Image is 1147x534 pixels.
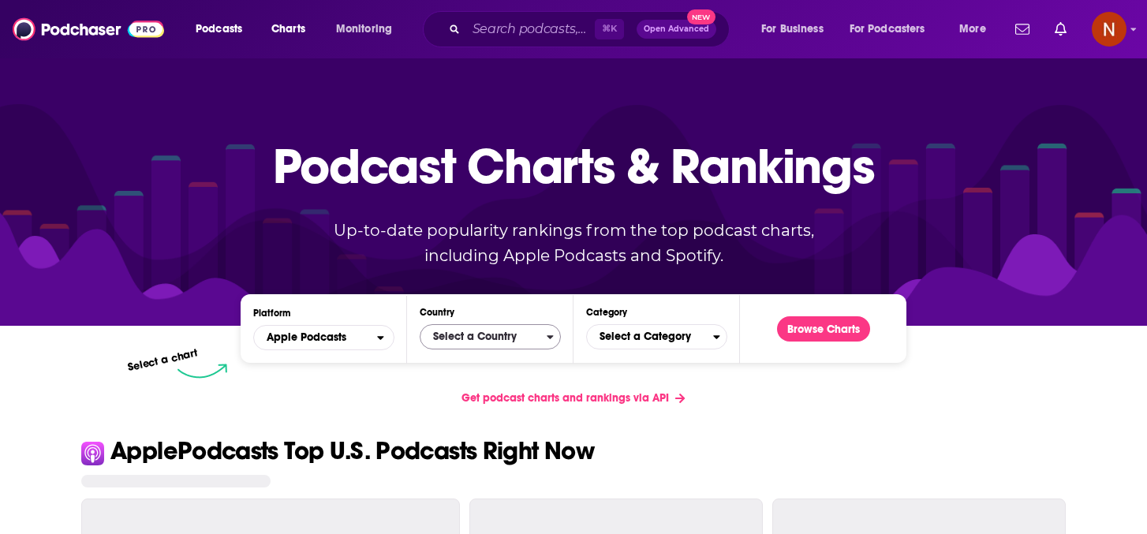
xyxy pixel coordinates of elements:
span: Podcasts [196,18,242,40]
a: Show notifications dropdown [1009,16,1036,43]
span: For Podcasters [850,18,925,40]
p: Up-to-date popularity rankings from the top podcast charts, including Apple Podcasts and Spotify. [302,218,845,268]
button: open menu [948,17,1006,42]
span: Get podcast charts and rankings via API [461,391,669,405]
img: Podchaser - Follow, Share and Rate Podcasts [13,14,164,44]
span: Monitoring [336,18,392,40]
a: Show notifications dropdown [1048,16,1073,43]
a: Charts [261,17,315,42]
p: Select a chart [126,346,199,374]
div: Search podcasts, credits, & more... [438,11,745,47]
button: open menu [185,17,263,42]
span: Select a Category [587,323,713,350]
img: select arrow [177,364,227,379]
p: Apple Podcasts Top U.S. Podcasts Right Now [110,439,594,464]
button: Show profile menu [1092,12,1126,47]
span: Charts [271,18,305,40]
button: Browse Charts [777,316,870,342]
a: Get podcast charts and rankings via API [449,379,697,417]
span: More [959,18,986,40]
span: Open Advanced [644,25,709,33]
button: Categories [586,324,727,349]
button: open menu [750,17,843,42]
span: ⌘ K [595,19,624,39]
span: Apple Podcasts [254,324,377,351]
p: Podcast Charts & Rankings [273,114,875,217]
span: New [687,9,715,24]
button: open menu [325,17,413,42]
span: Select a Country [420,323,547,350]
input: Search podcasts, credits, & more... [466,17,595,42]
button: open menu [253,325,394,350]
img: Apple Icon [81,442,104,465]
span: For Business [761,18,824,40]
img: User Profile [1092,12,1126,47]
h2: Platforms [253,325,394,350]
button: Countries [420,324,561,349]
span: Logged in as AdelNBM [1092,12,1126,47]
button: open menu [839,17,948,42]
button: Open AdvancedNew [637,20,716,39]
